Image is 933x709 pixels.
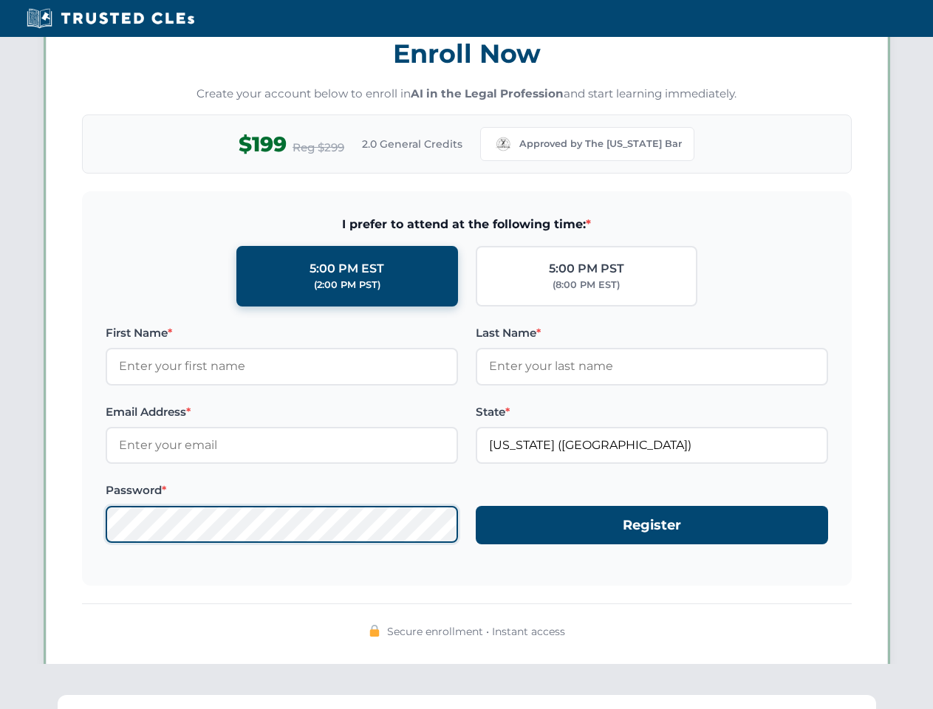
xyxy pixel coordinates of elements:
img: Trusted CLEs [22,7,199,30]
label: Password [106,482,458,499]
input: Enter your email [106,427,458,464]
div: 5:00 PM PST [549,259,624,278]
span: I prefer to attend at the following time: [106,215,828,234]
span: Approved by The [US_STATE] Bar [519,137,682,151]
div: (8:00 PM EST) [553,278,620,292]
input: Enter your first name [106,348,458,385]
span: 2.0 General Credits [362,136,462,152]
label: Email Address [106,403,458,421]
span: Secure enrollment • Instant access [387,623,565,640]
strong: AI in the Legal Profession [411,86,564,100]
div: (2:00 PM PST) [314,278,380,292]
img: Missouri Bar [493,134,513,154]
div: 5:00 PM EST [310,259,384,278]
input: Enter your last name [476,348,828,385]
button: Register [476,506,828,545]
input: Missouri (MO) [476,427,828,464]
span: $199 [239,128,287,161]
label: First Name [106,324,458,342]
label: State [476,403,828,421]
img: 🔒 [369,625,380,637]
label: Last Name [476,324,828,342]
span: Reg $299 [293,139,344,157]
p: Create your account below to enroll in and start learning immediately. [82,86,852,103]
h3: Enroll Now [82,30,852,77]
